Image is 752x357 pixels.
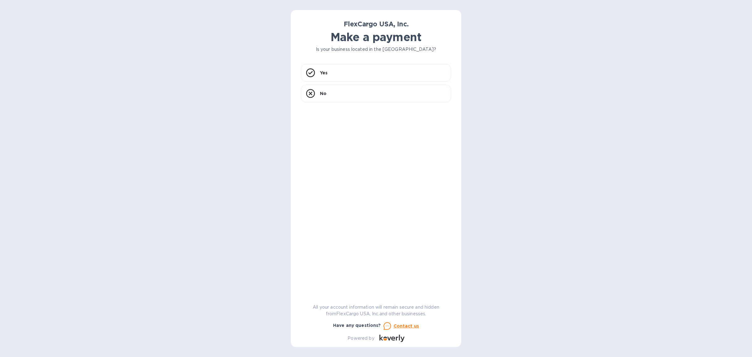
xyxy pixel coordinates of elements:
[320,70,327,76] p: Yes
[347,335,374,342] p: Powered by
[344,20,409,28] b: FlexCargo USA, Inc.
[320,90,326,97] p: No
[301,304,451,317] p: All your account information will remain secure and hidden from FlexCargo USA, Inc. and other bus...
[301,30,451,44] h1: Make a payment
[333,323,381,328] b: Have any questions?
[301,46,451,53] p: Is your business located in the [GEOGRAPHIC_DATA]?
[394,323,419,328] u: Contact us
